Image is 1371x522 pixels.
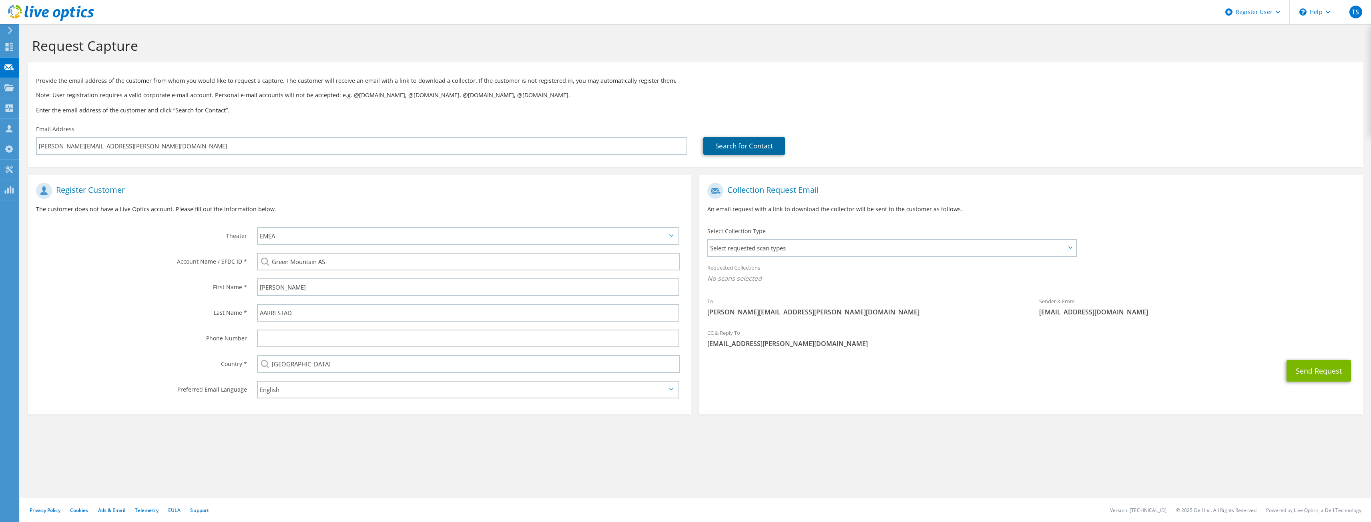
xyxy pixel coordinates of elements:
a: EULA [168,507,181,514]
a: Cookies [70,507,88,514]
p: Note: User registration requires a valid corporate e-mail account. Personal e-mail accounts will ... [36,91,1355,100]
li: Version: [TECHNICAL_ID] [1110,507,1166,514]
a: Search for Contact [703,137,785,155]
a: Telemetry [135,507,159,514]
label: Select Collection Type [707,227,766,235]
a: Privacy Policy [30,507,60,514]
p: An email request with a link to download the collector will be sent to the customer as follows. [707,205,1355,214]
label: Phone Number [36,330,247,342]
h1: Collection Request Email [707,183,1351,199]
li: Powered by Live Optics, a Dell Technology [1266,507,1361,514]
span: Select requested scan types [708,240,1076,256]
a: Ads & Email [98,507,125,514]
label: Last Name * [36,304,247,317]
div: Sender & From [1031,293,1363,320]
h1: Register Customer [36,183,679,199]
label: Theater [36,227,247,240]
span: TS [1349,6,1362,18]
span: [EMAIL_ADDRESS][DOMAIN_NAME] [1039,308,1355,316]
p: Provide the email address of the customer from whom you would like to request a capture. The cust... [36,76,1355,85]
div: CC & Reply To [699,324,1363,352]
span: [PERSON_NAME][EMAIL_ADDRESS][PERSON_NAME][DOMAIN_NAME] [707,308,1023,316]
a: Support [190,507,209,514]
label: Country * [36,355,247,368]
div: Requested Collections [699,259,1363,289]
h3: Enter the email address of the customer and click “Search for Contact”. [36,106,1355,114]
div: To [699,293,1031,320]
label: Account Name / SFDC ID * [36,253,247,266]
label: Email Address [36,125,74,133]
p: The customer does not have a Live Optics account. Please fill out the information below. [36,205,683,214]
label: Preferred Email Language [36,381,247,394]
label: First Name * [36,278,247,291]
svg: \n [1299,8,1307,16]
button: Send Request [1287,360,1351,382]
span: [EMAIL_ADDRESS][PERSON_NAME][DOMAIN_NAME] [707,339,1355,348]
h1: Request Capture [32,37,1355,54]
span: No scans selected [707,274,1355,283]
li: © 2025 Dell Inc. All Rights Reserved [1176,507,1257,514]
